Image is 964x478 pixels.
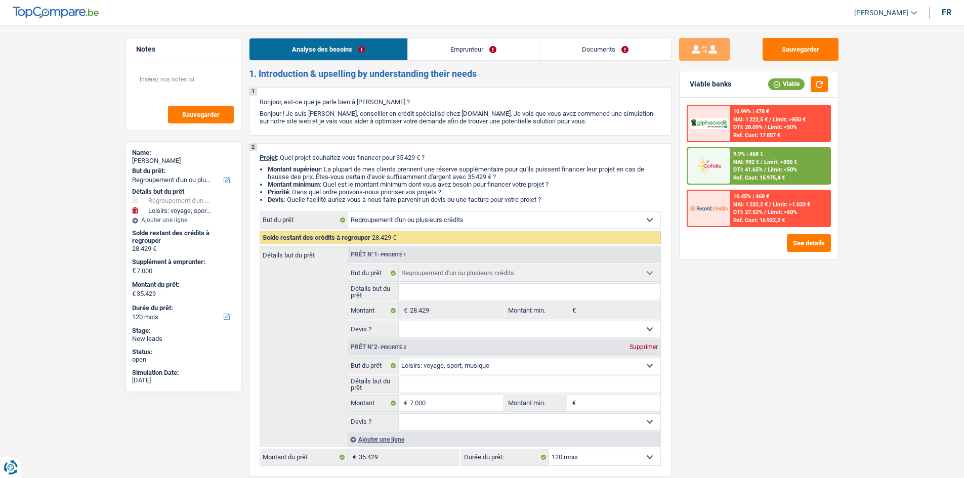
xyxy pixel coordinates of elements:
span: / [769,116,771,123]
span: DTI: 27.52% [733,209,763,215]
span: Solde restant des crédits à regrouper [263,234,370,241]
span: € [132,290,136,298]
div: Status: [132,348,235,356]
div: Prêt n°1 [348,251,409,258]
p: Bonjour ! Je suis [PERSON_NAME], conseiller en crédit spécialisé chez [DOMAIN_NAME]. Je vois que ... [260,110,661,125]
span: NAI: 1 222,5 € [733,116,768,123]
label: Montant min. [506,395,567,411]
div: Prêt n°2 [348,344,409,351]
span: Limit: >800 € [764,159,797,165]
label: But du prêt [260,212,348,228]
label: Montant min. [506,302,567,319]
label: Montant du prêt: [132,281,233,289]
label: Montant [348,302,399,319]
label: But du prêt [348,265,399,281]
div: [PERSON_NAME] [132,157,235,165]
div: 10.99% | 478 € [733,108,769,115]
span: / [764,209,766,215]
span: € [132,267,136,275]
span: € [399,395,410,411]
div: Ajouter une ligne [132,216,235,224]
img: Cofidis [690,156,728,175]
li: : La plupart de mes clients prennent une réserve supplémentaire pour qu'ils puissent financer leu... [268,165,661,181]
strong: Priorité [268,188,289,196]
span: / [764,166,766,173]
div: open [132,356,235,364]
label: Montant du prêt [260,449,348,465]
span: Limit: >1.033 € [773,201,810,208]
a: Documents [539,38,671,60]
li: : Dans quel ordre pouvons-nous prioriser vos projets ? [268,188,661,196]
span: Limit: <50% [768,124,797,131]
img: TopCompare Logo [13,7,99,19]
span: € [567,395,578,411]
span: Limit: <60% [768,209,797,215]
label: Supplément à emprunter: [132,258,233,266]
h5: Notes [136,45,231,54]
span: DTI: 41.65% [733,166,763,173]
label: Durée du prêt: [132,304,233,312]
span: Devis [268,196,284,203]
span: € [348,449,359,465]
div: Ref. Cost: 15 975,4 € [733,175,785,181]
div: Name: [132,149,235,157]
h2: 1. Introduction & upselling by understanding their needs [249,68,672,79]
div: 1 [249,88,257,96]
label: But du prêt: [132,167,233,175]
div: Solde restant des crédits à regrouper [132,229,235,245]
label: Durée du prêt: [462,449,549,465]
span: / [761,159,763,165]
label: Détails but du prêt [348,376,399,393]
span: - Priorité 2 [378,344,406,350]
span: / [764,124,766,131]
span: NAI: 992 € [733,159,759,165]
div: Ref. Cost: 17 857 € [733,132,780,139]
div: 2 [249,144,257,151]
div: fr [942,8,951,17]
li: : Quelle facilité auriez-vous à nous faire parvenir un devis ou une facture pour votre projet ? [268,196,661,203]
label: Détails but du prêt [348,284,399,300]
div: 10.45% | 468 € [733,193,769,200]
button: Sauvegarder [763,38,839,61]
span: DTI: 28.09% [733,124,763,131]
p: Bonjour, est-ce que je parle bien à [PERSON_NAME] ? [260,98,661,106]
strong: Montant supérieur [268,165,321,173]
div: Détails but du prêt [132,188,235,196]
div: Ajouter une ligne [348,432,660,447]
label: Détails but du prêt [260,247,348,258]
button: Sauvegarder [168,106,234,123]
p: : Quel projet souhaitez-vous financer pour 35 429 € ? [260,154,661,161]
img: AlphaCredit [690,118,728,129]
span: € [399,302,410,319]
span: 28.429 € [372,234,396,241]
span: Limit: >850 € [773,116,806,123]
div: 28.429 € [132,245,235,253]
div: Ref. Cost: 16 922,2 € [733,217,785,224]
img: Record Credits [690,199,728,218]
label: Devis ? [348,321,399,337]
label: Montant [348,395,399,411]
a: Analyse des besoins [249,38,407,60]
label: Devis ? [348,414,399,430]
div: Simulation Date: [132,369,235,377]
div: Viable [768,78,805,90]
span: Projet [260,154,277,161]
span: NAI: 1 232,2 € [733,201,768,208]
button: See details [787,234,831,252]
span: Limit: <50% [768,166,797,173]
a: Emprunteur [408,38,539,60]
div: Viable banks [690,80,731,89]
span: Sauvegarder [182,111,220,118]
strong: Montant minimum [268,181,320,188]
li: : Quel est le montant minimum dont vous avez besoin pour financer votre projet ? [268,181,661,188]
span: [PERSON_NAME] [854,9,908,17]
div: [DATE] [132,376,235,384]
div: Supprimer [627,344,660,350]
div: 9.9% | 458 € [733,151,763,157]
label: But du prêt [348,358,399,374]
span: - Priorité 1 [378,252,406,257]
div: Stage: [132,327,235,335]
a: [PERSON_NAME] [846,5,917,21]
span: € [567,302,578,319]
span: / [769,201,771,208]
